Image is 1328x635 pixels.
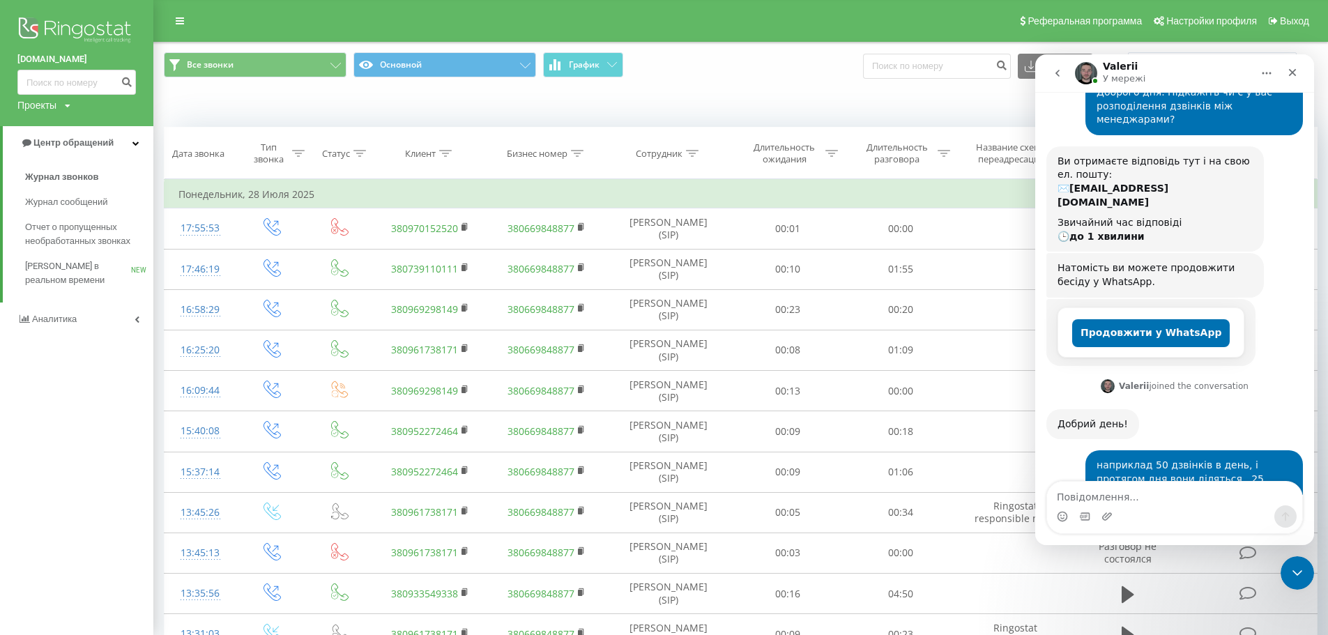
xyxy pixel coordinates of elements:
[507,303,574,316] a: 380669848877
[25,215,153,254] a: Отчет о пропущенных необработанных звонках
[391,262,458,275] a: 380739110111
[507,262,574,275] a: 380669848877
[507,587,574,600] a: 380669848877
[165,181,1318,208] td: Понедельник, 28 Июля 2025
[178,256,222,283] div: 17:46:19
[636,148,682,160] div: Сотрудник
[25,220,146,248] span: Отчет о пропущенных необработанных звонках
[605,492,731,533] td: [PERSON_NAME] (SIP)
[731,371,844,411] td: 00:13
[507,546,574,559] a: 380669848877
[33,137,114,148] span: Центр обращений
[187,59,234,70] span: Все звонки
[731,249,844,289] td: 00:10
[844,289,956,330] td: 00:20
[17,14,136,49] img: Ringostat logo
[731,330,844,370] td: 00:08
[17,52,136,66] a: [DOMAIN_NAME]
[1280,15,1309,26] span: Выход
[844,492,956,533] td: 00:34
[25,170,98,184] span: Журнал звонков
[975,141,1049,165] div: Название схемы переадресации
[353,52,536,77] button: Основной
[17,98,56,112] div: Проекты
[731,208,844,249] td: 00:01
[605,330,731,370] td: [PERSON_NAME] (SIP)
[507,148,567,160] div: Бизнес номер
[249,141,289,165] div: Тип звонка
[731,533,844,573] td: 00:03
[391,222,458,235] a: 380970152520
[178,459,222,486] div: 15:37:14
[507,465,574,478] a: 380669848877
[605,574,731,614] td: [PERSON_NAME] (SIP)
[322,148,350,160] div: Статус
[605,371,731,411] td: [PERSON_NAME] (SIP)
[178,215,222,242] div: 17:55:53
[844,249,956,289] td: 01:55
[507,424,574,438] a: 380669848877
[605,249,731,289] td: [PERSON_NAME] (SIP)
[507,222,574,235] a: 380669848877
[391,303,458,316] a: 380969298149
[844,411,956,452] td: 00:18
[1028,15,1142,26] span: Реферальная программа
[405,148,436,160] div: Клиент
[731,452,844,492] td: 00:09
[25,165,153,190] a: Журнал звонков
[507,505,574,519] a: 380669848877
[391,546,458,559] a: 380961738171
[844,208,956,249] td: 00:00
[507,384,574,397] a: 380669848877
[860,141,934,165] div: Длительность разговора
[605,411,731,452] td: [PERSON_NAME] (SIP)
[605,208,731,249] td: [PERSON_NAME] (SIP)
[391,424,458,438] a: 380952272464
[605,533,731,573] td: [PERSON_NAME] (SIP)
[391,587,458,600] a: 380933549338
[731,411,844,452] td: 00:09
[844,371,956,411] td: 00:00
[178,296,222,323] div: 16:58:29
[731,574,844,614] td: 00:16
[1035,54,1314,545] iframe: Intercom live chat
[975,499,1055,525] span: Ringostat responsible ma...
[731,492,844,533] td: 00:05
[569,60,600,70] span: График
[32,314,77,324] span: Аналитика
[391,384,458,397] a: 380969298149
[178,499,222,526] div: 13:45:26
[605,452,731,492] td: [PERSON_NAME] (SIP)
[1281,556,1314,590] iframe: Intercom live chat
